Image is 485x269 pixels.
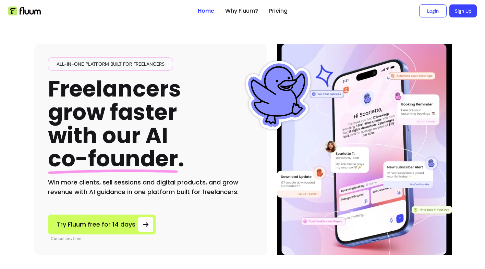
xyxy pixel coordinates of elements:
[244,61,313,129] img: Fluum Duck sticker
[48,215,156,234] a: Try Fluum free for 14 days
[269,7,288,15] a: Pricing
[449,4,477,17] a: Sign Up
[198,7,214,15] a: Home
[54,61,167,67] span: All-in-one platform built for freelancers
[48,178,254,197] h2: Win more clients, sell sessions and digital products, and grow revenue with AI guidance in one pl...
[57,220,135,229] span: Try Fluum free for 14 days
[8,7,41,15] img: Fluum Logo
[225,7,258,15] a: Why Fluum?
[48,77,184,171] h1: Freelancers grow faster with our AI .
[51,236,156,241] p: Cancel anytime
[419,4,447,17] a: Login
[48,143,178,174] span: co-founder
[278,44,451,255] img: Illustration of Fluum AI Co-Founder on a smartphone, showing solo business performance insights s...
